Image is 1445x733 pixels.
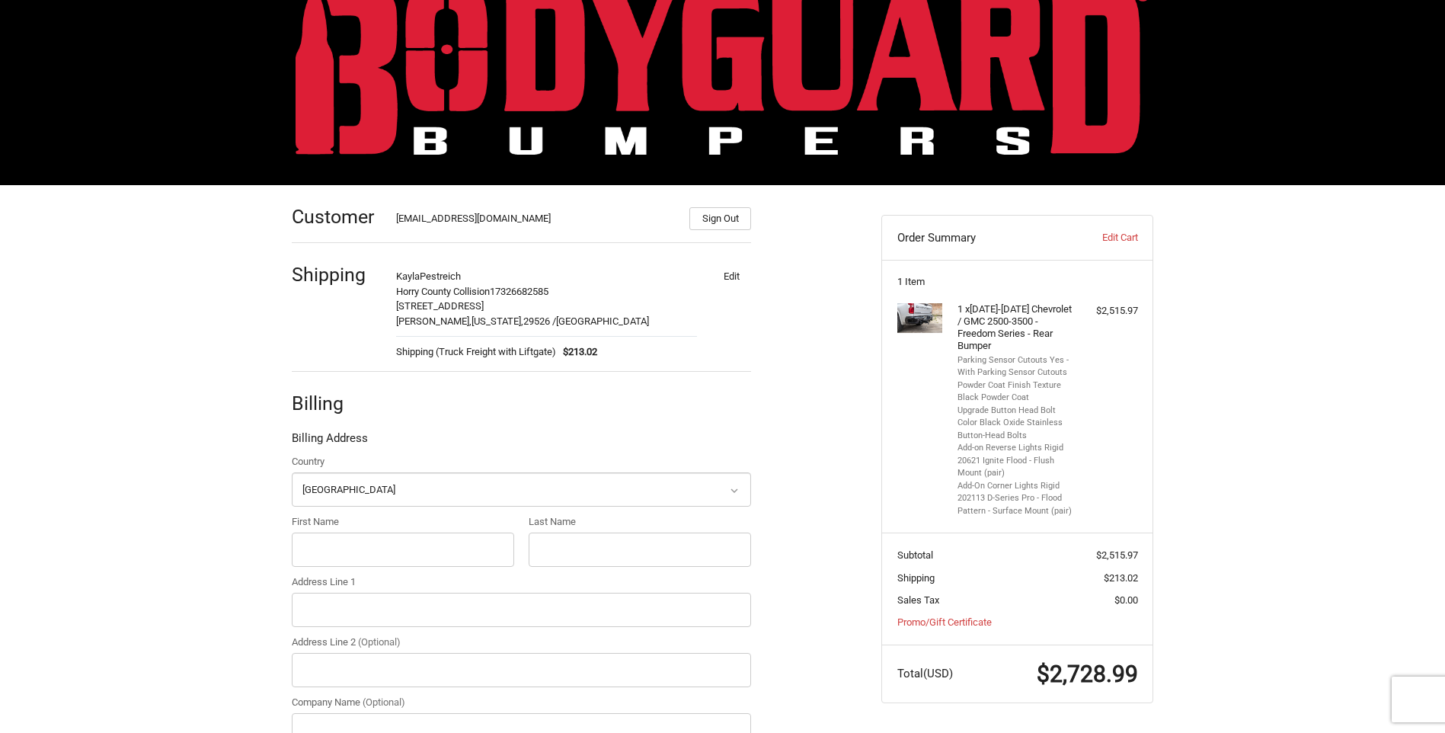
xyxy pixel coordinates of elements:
[1104,572,1138,584] span: $213.02
[292,635,751,650] label: Address Line 2
[396,344,556,360] span: Shipping (Truck Freight with Liftgate)
[292,430,368,454] legend: Billing Address
[556,315,649,327] span: [GEOGRAPHIC_DATA]
[1062,230,1137,245] a: Edit Cart
[292,263,381,286] h2: Shipping
[292,695,751,710] label: Company Name
[292,392,381,415] h2: Billing
[396,315,472,327] span: [PERSON_NAME],
[711,265,751,286] button: Edit
[957,442,1074,480] li: Add-on Reverse Lights Rigid 20621 Ignite Flood - Flush Mount (pair)
[957,354,1074,379] li: Parking Sensor Cutouts Yes - With Parking Sensor Cutouts
[292,205,381,229] h2: Customer
[689,207,751,230] button: Sign Out
[363,696,405,708] small: (Optional)
[358,636,401,648] small: (Optional)
[897,616,992,628] a: Promo/Gift Certificate
[396,286,490,297] span: Horry County Collision
[1369,660,1445,733] iframe: Chat Widget
[897,572,935,584] span: Shipping
[472,315,523,327] span: [US_STATE],
[897,230,1063,245] h3: Order Summary
[396,270,420,282] span: Kayla
[292,514,514,530] label: First Name
[897,276,1138,288] h3: 1 Item
[292,575,751,590] label: Address Line 1
[529,514,751,530] label: Last Name
[396,211,675,230] div: [EMAIL_ADDRESS][DOMAIN_NAME]
[957,480,1074,518] li: Add-On Corner Lights Rigid 202113 D-Series Pro - Flood Pattern - Surface Mount (pair)
[897,549,933,561] span: Subtotal
[396,300,484,312] span: [STREET_ADDRESS]
[1096,549,1138,561] span: $2,515.97
[1114,594,1138,606] span: $0.00
[490,286,548,297] span: 17326682585
[897,594,939,606] span: Sales Tax
[897,667,953,680] span: Total (USD)
[556,344,598,360] span: $213.02
[523,315,556,327] span: 29526 /
[957,303,1074,353] h4: 1 x [DATE]-[DATE] Chevrolet / GMC 2500-3500 - Freedom Series - Rear Bumper
[420,270,461,282] span: Pestreich
[957,379,1074,405] li: Powder Coat Finish Texture Black Powder Coat
[1037,661,1138,687] span: $2,728.99
[1078,303,1138,318] div: $2,515.97
[292,454,751,469] label: Country
[957,405,1074,443] li: Upgrade Button Head Bolt Color Black Oxide Stainless Button-Head Bolts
